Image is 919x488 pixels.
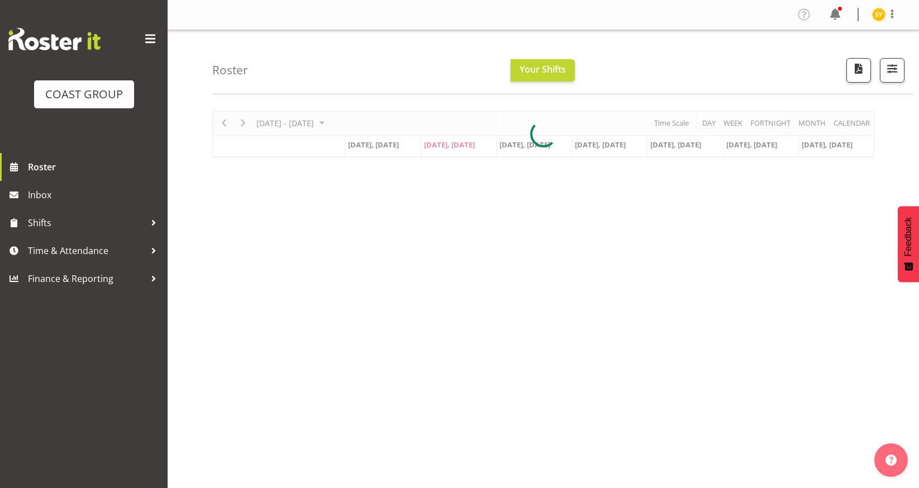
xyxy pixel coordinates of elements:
[28,242,145,259] span: Time & Attendance
[885,454,897,466] img: help-xxl-2.png
[212,64,248,76] h4: Roster
[8,28,101,50] img: Rosterit website logo
[880,58,904,83] button: Filter Shifts
[28,159,162,175] span: Roster
[45,86,123,103] div: COAST GROUP
[903,217,913,256] span: Feedback
[511,59,575,82] button: Your Shifts
[28,270,145,287] span: Finance & Reporting
[28,186,162,203] span: Inbox
[520,63,566,75] span: Your Shifts
[872,8,885,21] img: seon-young-belding8911.jpg
[846,58,871,83] button: Download a PDF of the roster according to the set date range.
[898,206,919,282] button: Feedback - Show survey
[28,214,145,231] span: Shifts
